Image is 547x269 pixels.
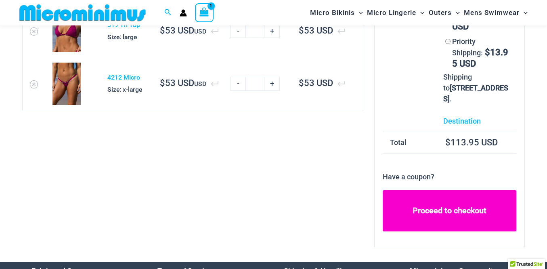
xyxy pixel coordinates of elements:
[383,132,436,153] th: Total
[158,80,218,88] span: USD
[230,24,245,38] a: -
[107,84,121,96] dt: Size:
[195,3,214,22] a: View Shopping Cart, 1 items
[245,77,264,91] input: Product quantity
[245,24,264,38] input: Product quantity
[307,1,531,24] nav: Site Navigation
[107,74,140,81] a: 4212 Micro
[107,84,145,96] p: x-large
[443,71,509,104] p: Shipping to .
[264,24,280,38] a: +
[180,9,187,17] a: Account icon link
[107,31,121,43] dt: Size:
[158,27,218,35] span: USD
[30,27,38,36] a: Remove 319 Tri Top from cart
[462,2,530,23] a: Mens SwimwearMenu ToggleMenu Toggle
[485,47,490,57] span: $
[299,25,304,36] span: $
[367,2,416,23] span: Micro Lingerie
[107,31,145,43] p: large
[429,2,452,23] span: Outers
[383,190,517,231] a: Proceed to checkout
[160,25,194,36] bdi: 53 USD
[443,117,481,125] a: Destination
[160,25,165,36] span: $
[445,137,498,147] bdi: 113.95 USD
[299,25,333,36] bdi: 53 USD
[160,78,165,88] span: $
[299,78,304,88] span: $
[299,78,333,88] bdi: 53 USD
[52,63,81,105] img: Tight Rope Pink 319 4212 Micro 01
[16,4,149,22] img: MM SHOP LOGO FLAT
[464,2,520,23] span: Mens Swimwear
[383,171,434,183] p: Have a coupon?
[52,10,81,52] img: Tight Rope Pink 319 Top 01
[443,84,508,103] strong: [STREET_ADDRESS]
[365,2,426,23] a: Micro LingerieMenu ToggleMenu Toggle
[310,2,355,23] span: Micro Bikinis
[264,77,280,91] a: +
[452,37,508,68] label: Priority Shipping:
[416,2,424,23] span: Menu Toggle
[308,2,365,23] a: Micro BikinisMenu ToggleMenu Toggle
[230,77,245,91] a: -
[520,2,528,23] span: Menu Toggle
[445,137,451,147] span: $
[164,8,172,18] a: Search icon link
[30,80,38,88] a: Remove 4212 Micro from cart
[452,2,460,23] span: Menu Toggle
[160,78,194,88] bdi: 53 USD
[355,2,363,23] span: Menu Toggle
[427,2,462,23] a: OutersMenu ToggleMenu Toggle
